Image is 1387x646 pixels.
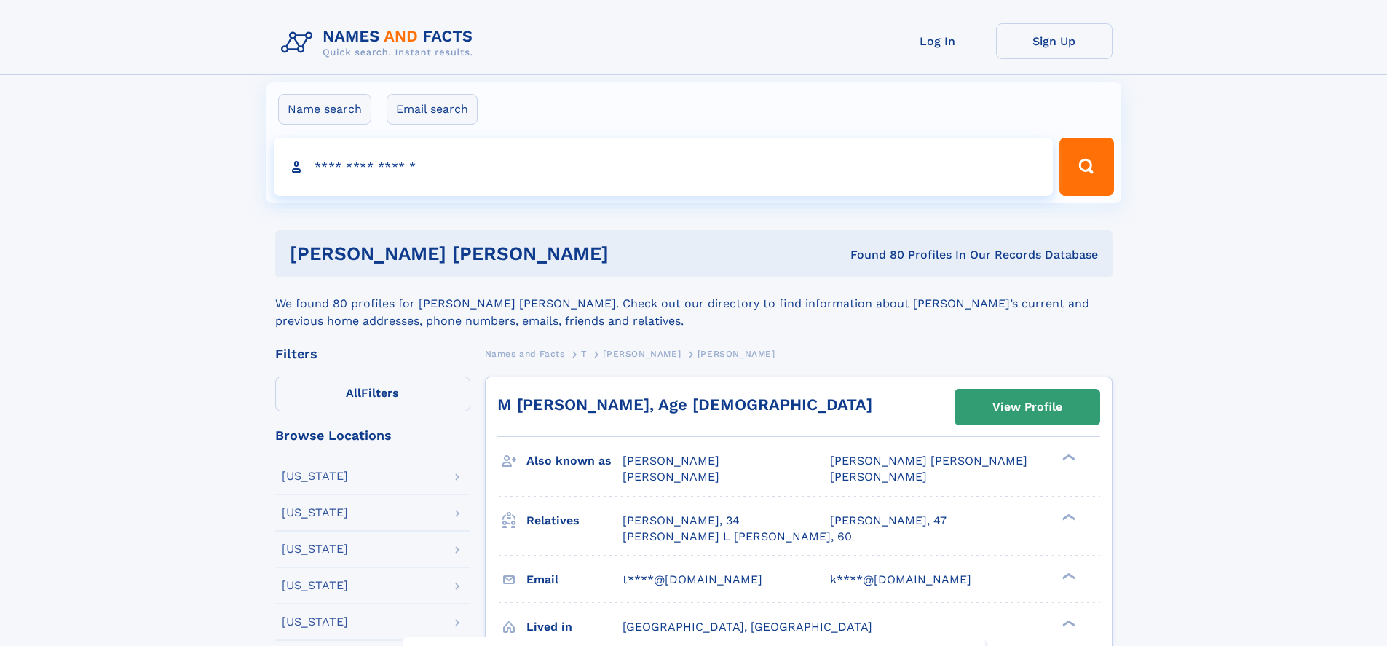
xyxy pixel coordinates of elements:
[526,449,623,473] h3: Also known as
[603,344,681,363] a: [PERSON_NAME]
[290,245,730,263] h1: [PERSON_NAME] [PERSON_NAME]
[282,507,348,519] div: [US_STATE]
[275,23,485,63] img: Logo Names and Facts
[1059,138,1113,196] button: Search Button
[275,347,470,361] div: Filters
[623,620,872,634] span: [GEOGRAPHIC_DATA], [GEOGRAPHIC_DATA]
[623,513,740,529] a: [PERSON_NAME], 34
[880,23,996,59] a: Log In
[275,429,470,442] div: Browse Locations
[581,349,587,359] span: T
[275,277,1113,330] div: We found 80 profiles for [PERSON_NAME] [PERSON_NAME]. Check out our directory to find information...
[1059,512,1076,521] div: ❯
[830,454,1027,468] span: [PERSON_NAME] [PERSON_NAME]
[346,386,361,400] span: All
[698,349,775,359] span: [PERSON_NAME]
[603,349,681,359] span: [PERSON_NAME]
[996,23,1113,59] a: Sign Up
[623,470,719,484] span: [PERSON_NAME]
[282,616,348,628] div: [US_STATE]
[623,454,719,468] span: [PERSON_NAME]
[526,567,623,592] h3: Email
[955,390,1099,425] a: View Profile
[526,508,623,533] h3: Relatives
[497,395,872,414] a: M [PERSON_NAME], Age [DEMOGRAPHIC_DATA]
[623,529,852,545] a: [PERSON_NAME] L [PERSON_NAME], 60
[1059,571,1076,580] div: ❯
[1059,618,1076,628] div: ❯
[526,615,623,639] h3: Lived in
[1059,453,1076,462] div: ❯
[275,377,470,411] label: Filters
[282,580,348,591] div: [US_STATE]
[992,390,1062,424] div: View Profile
[830,513,947,529] a: [PERSON_NAME], 47
[730,247,1098,263] div: Found 80 Profiles In Our Records Database
[581,344,587,363] a: T
[485,344,565,363] a: Names and Facts
[387,94,478,125] label: Email search
[278,94,371,125] label: Name search
[274,138,1054,196] input: search input
[282,470,348,482] div: [US_STATE]
[830,470,927,484] span: [PERSON_NAME]
[282,543,348,555] div: [US_STATE]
